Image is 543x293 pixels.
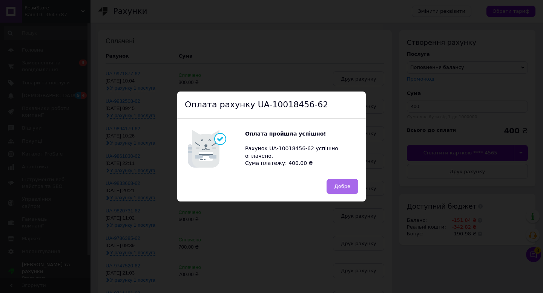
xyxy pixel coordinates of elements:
div: Рахунок UA-10018456-62 успішно оплачено. Сума платежу: 400.00 ₴ [245,130,358,167]
img: Котик говорить Оплата пройшла успішно! [185,126,245,171]
span: Добре [334,183,350,189]
button: Добре [327,179,358,194]
b: Оплата пройшла успішно! [245,131,326,137]
div: Оплата рахунку UA-10018456-62 [177,92,366,119]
